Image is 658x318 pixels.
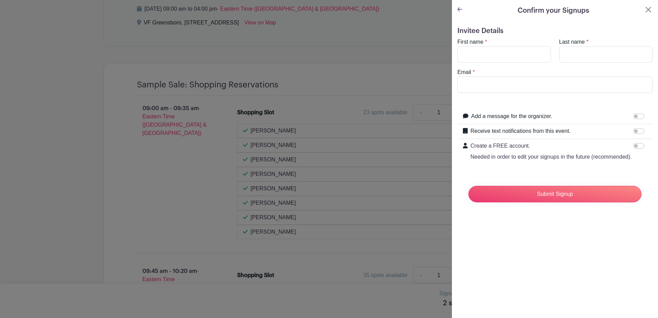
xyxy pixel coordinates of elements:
p: Create a FREE account. [470,142,632,150]
label: Email [457,68,471,76]
label: Receive text notifications from this event. [470,127,571,135]
label: Add a message for the organizer. [471,112,552,120]
label: Last name [559,38,585,46]
h5: Invitee Details [457,27,652,35]
button: Close [644,6,652,14]
label: First name [457,38,484,46]
h5: Confirm your Signups [518,6,589,16]
input: Submit Signup [468,186,641,202]
p: Needed in order to edit your signups in the future (recommended). [470,153,632,161]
